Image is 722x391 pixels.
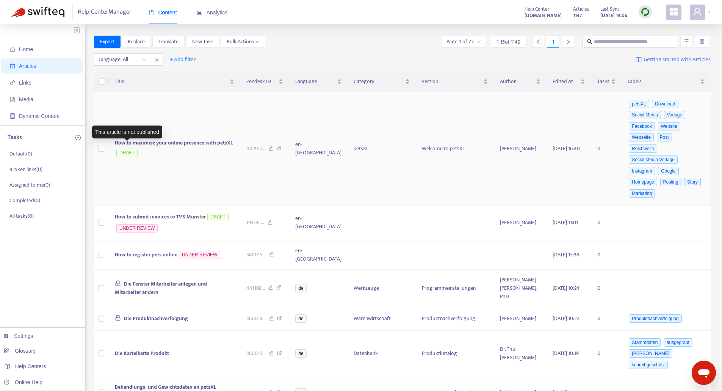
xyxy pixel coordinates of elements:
strong: [DATE] 14:06 [600,11,627,20]
span: Content [149,9,177,16]
a: Getting started with Articles [636,53,711,66]
span: How to register pets online [115,250,177,259]
span: ausgegraut [664,338,692,347]
td: [PERSON_NAME] [494,307,547,331]
span: 360015 ... [246,251,266,259]
span: How to submit invoices to TVS Münster [115,212,206,221]
span: Bulk Actions [227,38,259,46]
span: Google [658,167,679,175]
span: [PERSON_NAME] [629,349,672,358]
td: Welcome to petsXL [416,92,494,206]
span: Analytics [197,9,228,16]
p: Tasks [8,133,22,142]
span: New Task [192,38,213,46]
p: Default ( 0 ) [9,150,32,158]
td: Produktnachverfolgung [416,307,494,331]
span: DRAFT [207,213,229,221]
span: Zendesk ID [246,77,277,86]
td: 0 [591,270,622,307]
button: Translate [152,36,185,48]
iframe: Schaltfläche zum Öffnen des Messaging-Fensters [692,361,716,385]
td: Programmeinstellungen [416,270,494,307]
span: [DATE] 11:01 [553,218,578,227]
td: [PERSON_NAME] [PERSON_NAME], PhD [494,270,547,307]
td: en-[GEOGRAPHIC_DATA] [289,206,348,240]
span: Post [657,133,672,141]
span: Edited At [553,77,579,86]
span: Website [658,122,680,130]
span: close [152,55,162,64]
span: Articles [573,5,589,13]
span: Language [295,77,335,86]
span: 360019 ... [246,314,266,323]
span: Getting started with Articles [644,55,711,64]
td: Warenwirtschaft [348,307,415,331]
span: 442917 ... [246,144,265,153]
th: Author [494,71,547,92]
a: [DOMAIN_NAME] [525,11,562,20]
td: Datenbank [348,331,415,377]
a: Online Help [4,379,42,385]
span: 193185 ... [246,218,264,227]
span: lock [115,315,121,321]
th: Category [348,71,415,92]
span: Social Media [629,111,661,119]
span: lock [115,280,121,286]
span: [DATE] 10:22 [553,314,579,323]
span: Homepage [629,178,657,186]
button: Replace [122,36,151,48]
span: schreibgeschütz [629,361,668,369]
span: Section [422,77,482,86]
span: Facebook [629,122,655,130]
span: plus-circle [75,135,81,140]
span: Labels [628,77,699,86]
td: 0 [591,92,622,206]
td: 0 [591,331,622,377]
th: Tasks [591,71,622,92]
td: Produktkatalog [416,331,494,377]
span: file-image [10,97,15,102]
span: Social Media Vorlage [629,155,678,164]
span: down [255,40,259,44]
span: petsXL [629,100,649,108]
span: Posting [660,178,681,186]
td: Dr. Thu [PERSON_NAME] [494,331,547,377]
span: home [10,47,15,52]
th: Section [416,71,494,92]
span: Export [100,38,114,46]
span: 360015 ... [246,349,266,358]
span: Replace [128,38,145,46]
span: right [565,39,571,44]
span: de [295,284,306,292]
span: Marketing [629,189,655,198]
span: + Add filter [170,55,196,64]
td: 0 [591,307,622,331]
span: Help Centers [15,363,46,369]
span: Tasks [597,77,609,86]
span: Title [115,77,228,86]
span: [DATE] 10:24 [553,284,579,292]
span: Dynamic Content [19,113,60,119]
strong: 1147 [573,11,582,20]
span: down [106,79,110,83]
td: [PERSON_NAME] [494,92,547,206]
span: link [10,80,15,85]
span: Home [19,46,33,52]
span: Stammdaten [629,338,661,347]
p: Completed ( 0 ) [9,196,40,204]
span: book [149,10,154,15]
span: Produktnachverfolgung [629,314,681,323]
span: [DATE] 15:38 [553,250,579,259]
span: [DATE] 16:40 [553,144,580,153]
span: unordered-list [683,39,689,44]
span: Die Produktnachverfolgung [124,314,188,323]
span: user [693,7,702,16]
button: Export [94,36,121,48]
button: New Task [186,36,219,48]
p: Broken links ( 0 ) [9,165,42,173]
span: Category [354,77,403,86]
img: image-link [636,57,642,63]
button: + Add filter [164,53,202,66]
td: 0 [591,206,622,240]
